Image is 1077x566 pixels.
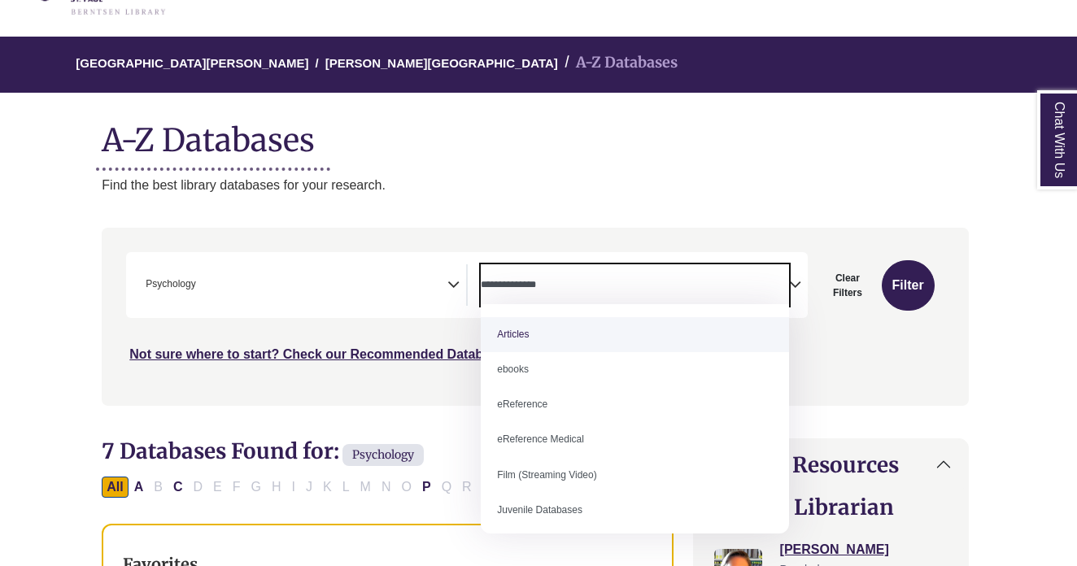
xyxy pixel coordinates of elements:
button: Subject Resources [694,439,968,490]
div: Alpha-list to filter by first letter of database name [102,479,652,493]
h1: A-Z Databases [102,109,968,159]
button: Filter Results C [168,477,188,498]
textarea: Search [481,280,789,293]
li: A-Z Databases [558,51,678,75]
a: Not sure where to start? Check our Recommended Databases. [129,347,516,361]
li: eReference Medical [481,422,788,457]
nav: Search filters [102,228,968,405]
nav: breadcrumb [102,37,968,93]
h2: Liaison Librarian [710,494,952,520]
li: Film (Streaming Video) [481,458,788,493]
button: Filter Results A [129,477,149,498]
span: Psychology [342,444,424,466]
li: ebooks [481,352,788,387]
span: 7 Databases Found for: [102,438,339,464]
span: Psychology [146,276,195,292]
button: Filter Results P [417,477,436,498]
li: eReference [481,387,788,422]
a: [PERSON_NAME] [780,542,889,556]
button: All [102,477,128,498]
a: [PERSON_NAME][GEOGRAPHIC_DATA] [325,54,558,70]
p: Find the best library databases for your research. [102,175,968,196]
textarea: Search [199,280,207,293]
a: [GEOGRAPHIC_DATA][PERSON_NAME] [76,54,308,70]
button: Submit for Search Results [882,260,935,311]
button: Clear Filters [818,260,878,311]
li: Juvenile Databases [481,493,788,528]
li: Articles [481,317,788,352]
li: Psychology [139,276,195,292]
